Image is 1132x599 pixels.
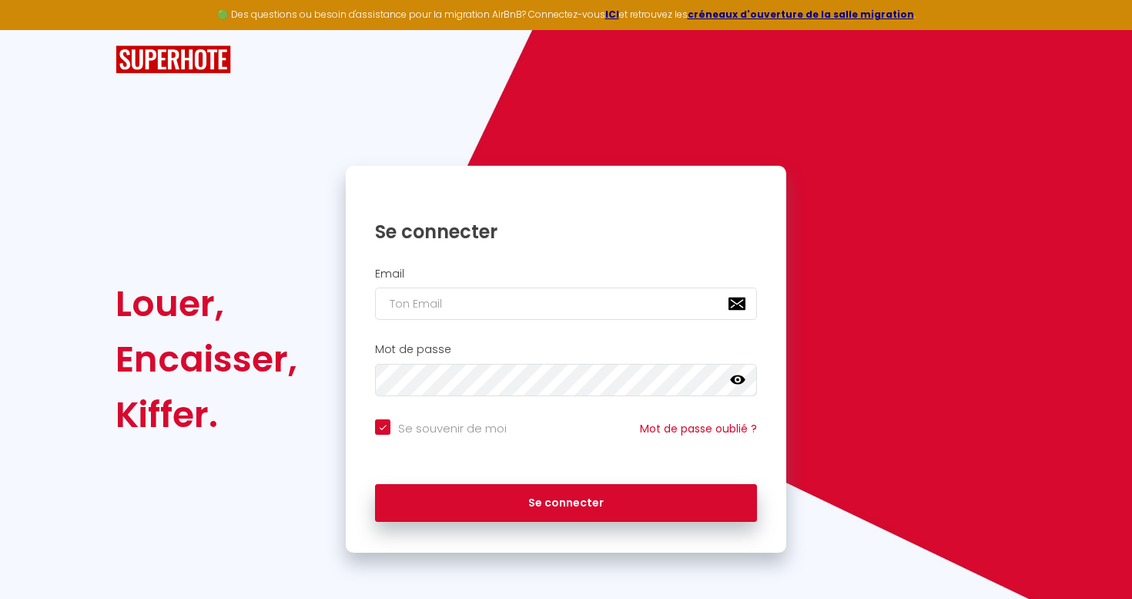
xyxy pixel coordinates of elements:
[116,387,297,443] div: Kiffer.
[688,8,914,21] a: créneaux d'ouverture de la salle migration
[375,268,757,281] h2: Email
[605,8,619,21] a: ICI
[116,45,231,74] img: SuperHote logo
[116,331,297,387] div: Encaisser,
[375,484,757,523] button: Se connecter
[116,276,297,331] div: Louer,
[375,343,757,356] h2: Mot de passe
[375,288,757,320] input: Ton Email
[640,421,757,436] a: Mot de passe oublié ?
[375,220,757,244] h1: Se connecter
